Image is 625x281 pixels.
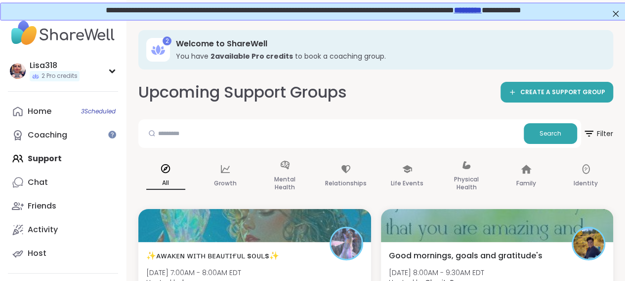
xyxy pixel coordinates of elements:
[8,218,118,242] a: Activity
[108,131,116,139] iframe: Spotlight
[583,122,613,145] span: Filter
[8,171,118,194] a: Chat
[8,242,118,265] a: Host
[28,201,56,211] div: Friends
[28,177,48,188] div: Chat
[331,228,362,259] img: lyssa
[210,51,293,61] b: 2 available Pro credit s
[176,38,599,49] h3: Welcome to ShareWell
[30,60,80,71] div: Lisa318
[325,177,367,189] p: Relationships
[146,177,185,190] p: All
[516,177,536,189] p: Family
[500,82,613,103] a: CREATE A SUPPORT GROUP
[389,268,484,278] span: [DATE] 8:00AM - 9:30AM EDT
[265,174,304,193] p: Mental Health
[28,248,46,259] div: Host
[81,107,116,115] span: 3 Scheduled
[42,72,78,80] span: 2 Pro credits
[389,250,542,262] span: Good mornings, goals and gratitude's
[524,123,577,144] button: Search
[447,174,486,193] p: Physical Health
[176,51,599,61] h3: You have to book a coaching group.
[8,194,118,218] a: Friends
[8,123,118,147] a: Coaching
[520,88,605,97] span: CREATE A SUPPORT GROUP
[10,63,26,79] img: Lisa318
[146,250,279,262] span: ✨ᴀᴡᴀᴋᴇɴ ᴡɪᴛʜ ʙᴇᴀᴜᴛɪғᴜʟ sᴏᴜʟs✨
[574,177,598,189] p: Identity
[28,224,58,235] div: Activity
[146,268,241,278] span: [DATE] 7:00AM - 8:00AM EDT
[163,36,171,45] div: 2
[214,177,237,189] p: Growth
[8,16,118,50] img: ShareWell Nav Logo
[8,100,118,123] a: Home3Scheduled
[391,177,423,189] p: Life Events
[583,119,613,148] button: Filter
[540,129,561,138] span: Search
[138,81,347,104] h2: Upcoming Support Groups
[28,106,51,117] div: Home
[28,130,67,140] div: Coaching
[573,228,604,259] img: CharityRoss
